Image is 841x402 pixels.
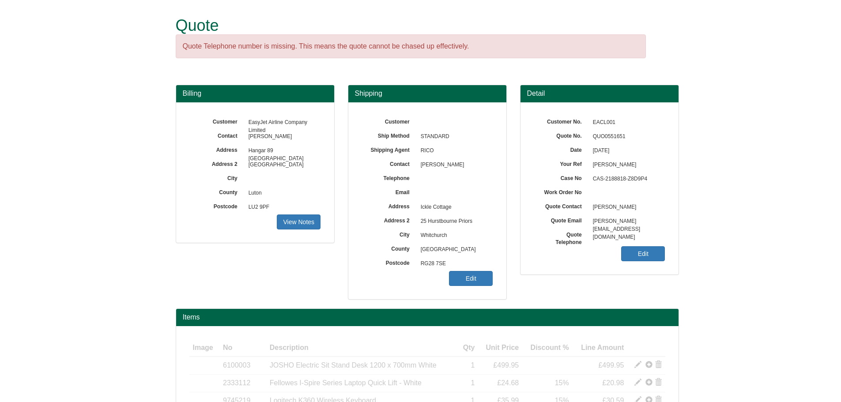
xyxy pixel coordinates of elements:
th: Discount % [522,339,573,357]
span: [GEOGRAPHIC_DATA] [244,158,321,172]
span: EACL001 [588,116,665,130]
label: Ship Method [362,130,416,140]
td: 6100003 [219,357,266,374]
span: £499.95 [598,361,624,369]
span: Luton [244,186,321,200]
label: Telephone [362,172,416,182]
div: Quote Telephone number is missing. This means the quote cannot be chased up effectively. [176,34,646,59]
a: View Notes [277,214,321,229]
label: Customer [362,116,416,126]
label: Case No [534,172,588,182]
span: £24.68 [497,379,519,387]
label: County [189,186,244,196]
span: EasyJet Airline Company Limited [244,116,321,130]
label: Shipping Agent [362,144,416,154]
label: Customer No. [534,116,588,126]
span: Whitchurch [416,229,493,243]
a: Edit [621,246,665,261]
h2: Items [183,313,672,321]
span: 1 [471,379,475,387]
label: Contact [362,158,416,168]
label: Email [362,186,416,196]
th: No [219,339,266,357]
label: City [189,172,244,182]
label: County [362,243,416,253]
th: Image [189,339,220,357]
span: STANDARD [416,130,493,144]
h3: Shipping [355,90,500,98]
h3: Billing [183,90,328,98]
span: LU2 9PF [244,200,321,214]
label: Work Order No [534,186,588,196]
span: 15% [555,379,569,387]
span: JOSHO Electric Sit Stand Desk 1200 x 700mm White [270,361,437,369]
label: Quote No. [534,130,588,140]
span: [DATE] [588,144,665,158]
th: Description [266,339,458,357]
span: [PERSON_NAME][EMAIL_ADDRESS][DOMAIN_NAME] [588,214,665,229]
span: Fellowes I-Spire Series Laptop Quick Lift - White [270,379,422,387]
span: [PERSON_NAME] [588,158,665,172]
label: Contact [189,130,244,140]
span: [PERSON_NAME] [244,130,321,144]
span: [PERSON_NAME] [416,158,493,172]
label: Postcode [189,200,244,210]
span: Ickle Cottage [416,200,493,214]
label: Address 2 [189,158,244,168]
span: CAS-2188818-Z8D9P4 [588,172,665,186]
label: Quote Contact [534,200,588,210]
span: Hangar 89 [GEOGRAPHIC_DATA] [244,144,321,158]
label: Your Ref [534,158,588,168]
span: £20.98 [602,379,624,387]
label: Address 2 [362,214,416,225]
label: Customer [189,116,244,126]
span: RG28 7SE [416,257,493,271]
label: Date [534,144,588,154]
label: Postcode [362,257,416,267]
label: Quote Telephone [534,229,588,246]
th: Line Amount [573,339,628,357]
span: 1 [471,361,475,369]
h1: Quote [176,17,646,34]
span: [GEOGRAPHIC_DATA] [416,243,493,257]
th: Unit Price [478,339,522,357]
span: RICO [416,144,493,158]
h3: Detail [527,90,672,98]
td: 2333112 [219,375,266,392]
span: QUO0551651 [588,130,665,144]
th: Qty [457,339,478,357]
span: £499.95 [493,361,519,369]
a: Edit [449,271,493,286]
label: City [362,229,416,239]
label: Address [362,200,416,210]
label: Quote Email [534,214,588,225]
label: Address [189,144,244,154]
span: 25 Hurstbourne Priors [416,214,493,229]
span: [PERSON_NAME] [588,200,665,214]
